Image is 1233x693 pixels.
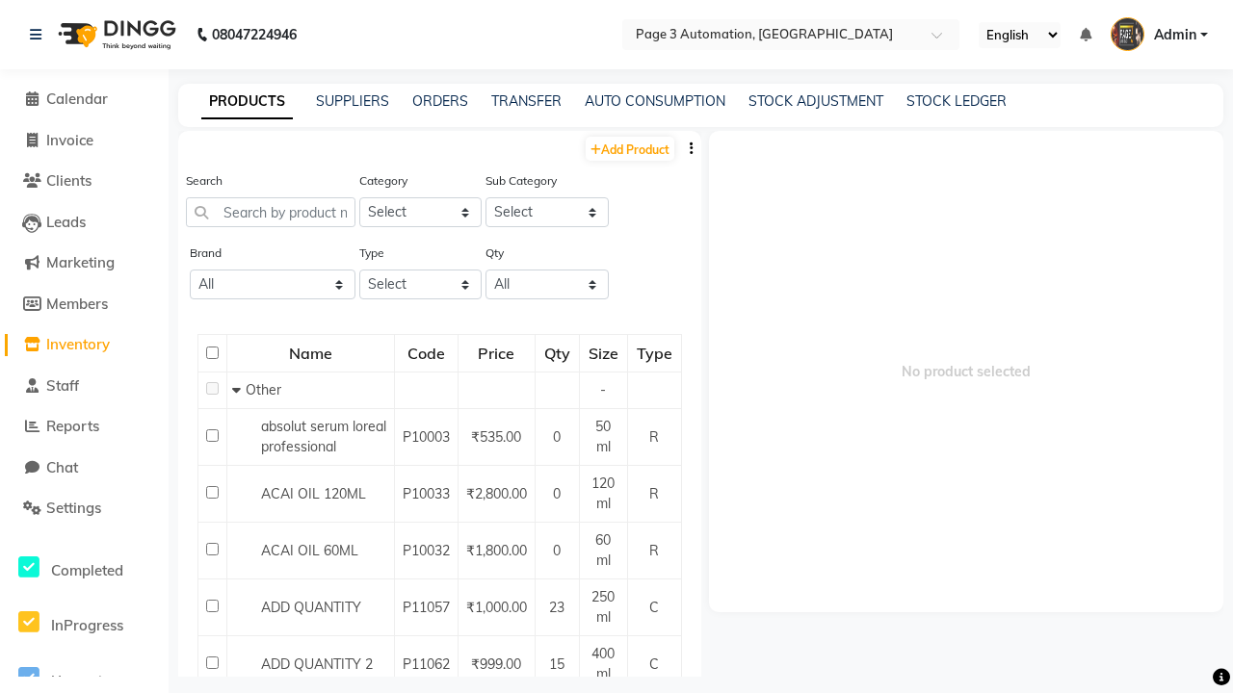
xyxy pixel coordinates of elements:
span: 400 ml [591,645,615,682]
a: Clients [5,170,164,192]
a: Staff [5,375,164,398]
div: Type [629,336,680,371]
span: ₹2,800.00 [466,485,527,502]
label: Type [359,244,384,262]
a: Add Product [586,137,674,161]
span: Other [246,381,281,398]
span: C [649,655,659,673]
span: ACAI OIL 120ML [261,485,366,502]
span: ₹999.00 [471,655,521,673]
span: Calendar [46,90,108,108]
span: P10033 [403,485,450,502]
span: 15 [549,655,564,673]
span: 60 ml [595,531,611,569]
b: 08047224946 [212,8,297,62]
span: Leads [46,213,86,231]
div: Qty [537,336,578,371]
span: Marketing [46,253,115,271]
label: Brand [190,244,222,262]
a: Members [5,294,164,316]
span: Completed [51,561,123,579]
span: Clients [46,171,92,190]
span: InProgress [51,616,123,634]
a: STOCK ADJUSTMENT [748,92,883,110]
span: Settings [46,499,101,517]
span: P10032 [403,542,450,559]
div: Price [459,336,534,371]
label: Qty [485,244,504,262]
span: ADD QUANTITY 2 [261,655,373,673]
a: Marketing [5,252,164,274]
span: absolut serum loreal professional [261,418,386,455]
a: PRODUCTS [201,85,293,119]
a: TRANSFER [491,92,562,110]
span: R [649,542,659,559]
span: ACAI OIL 60ML [261,542,358,559]
a: AUTO CONSUMPTION [585,92,725,110]
span: P11062 [403,655,450,673]
span: Upcoming [51,672,119,690]
div: Size [581,336,626,371]
a: Leads [5,212,164,234]
span: No product selected [709,131,1224,612]
span: Collapse Row [232,381,246,398]
span: Staff [46,376,79,395]
span: 50 ml [595,418,611,455]
span: 0 [553,485,561,502]
div: Name [228,336,393,371]
span: - [600,381,606,398]
span: 23 [549,599,564,616]
span: R [649,485,659,502]
label: Search [186,172,223,190]
div: Code [396,336,457,371]
a: STOCK LEDGER [906,92,1007,110]
span: C [649,599,659,616]
a: Settings [5,498,164,520]
a: Chat [5,457,164,479]
span: Members [46,295,108,313]
img: logo [49,8,181,62]
span: 250 ml [591,588,615,626]
span: ₹535.00 [471,428,521,446]
label: Category [359,172,407,190]
label: Sub Category [485,172,557,190]
a: Invoice [5,130,164,152]
a: ORDERS [412,92,468,110]
span: Reports [46,417,99,435]
span: Chat [46,458,78,476]
span: P10003 [403,428,450,446]
span: Invoice [46,131,93,149]
span: ₹1,800.00 [466,542,527,559]
a: SUPPLIERS [316,92,389,110]
span: 0 [553,542,561,559]
a: Inventory [5,334,164,356]
span: R [649,428,659,446]
span: ₹1,000.00 [466,599,527,616]
span: Inventory [46,335,110,353]
span: 0 [553,428,561,446]
a: Calendar [5,89,164,111]
input: Search by product name or code [186,197,355,227]
span: P11057 [403,599,450,616]
a: Reports [5,416,164,438]
span: 120 ml [591,475,615,512]
span: ADD QUANTITY [261,599,361,616]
